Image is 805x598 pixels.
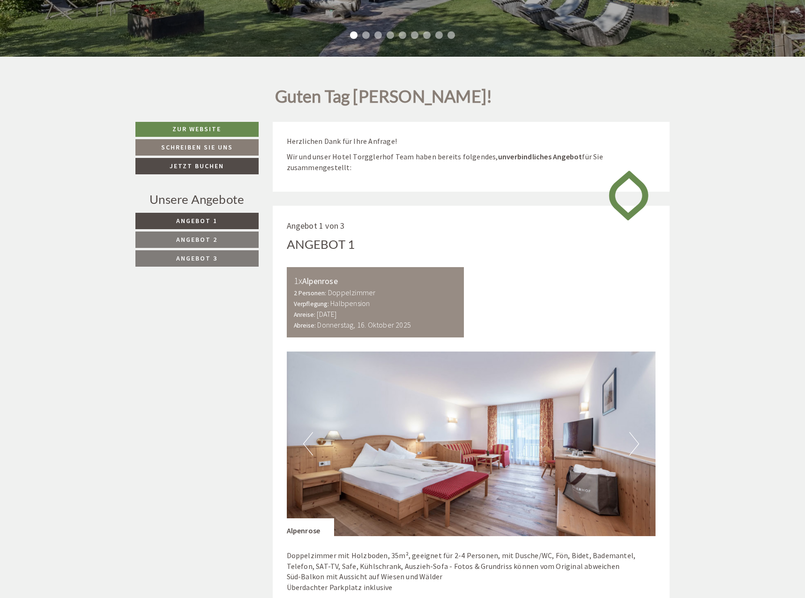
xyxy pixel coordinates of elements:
[287,136,656,147] p: Herzlichen Dank für Ihre Anfrage!
[317,320,411,329] b: Donnerstag, 16. Oktober 2025
[313,247,369,263] button: Senden
[287,236,355,253] div: Angebot 1
[221,46,355,52] small: 08:59
[287,220,345,231] span: Angebot 1 von 3
[294,289,327,297] small: 2 Personen:
[135,139,259,156] a: Schreiben Sie uns
[629,432,639,456] button: Next
[176,217,217,225] span: Angebot 1
[221,28,355,35] div: Sie
[294,321,316,329] small: Abreise:
[216,26,362,54] div: Guten Tag, wie können wir Ihnen helfen?
[287,518,335,536] div: Alpenrose
[287,151,656,173] p: Wir und unser Hotel Torgglerhof Team haben bereits folgendes, für Sie zusammengestellt:
[294,275,302,286] b: 1x
[167,7,201,23] div: [DATE]
[176,254,217,262] span: Angebot 3
[294,311,316,319] small: Anreise:
[303,432,313,456] button: Previous
[176,235,217,244] span: Angebot 2
[135,191,259,208] div: Unsere Angebote
[294,300,329,308] small: Verpflegung:
[135,158,259,174] a: Jetzt buchen
[287,351,656,536] img: image
[135,122,259,137] a: Zur Website
[287,550,656,593] p: Doppelzimmer mit Holzboden, 35m², geeignet für 2-4 Personen, mit Dusche/WC, Fön, Bidet, Bademante...
[498,152,582,161] strong: unverbindliches Angebot
[275,87,492,111] h1: Guten Tag [PERSON_NAME]!
[294,274,457,288] div: Alpenrose
[328,288,375,297] b: Doppelzimmer
[330,299,370,308] b: Halbpension
[317,309,336,319] b: [DATE]
[602,162,656,229] img: image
